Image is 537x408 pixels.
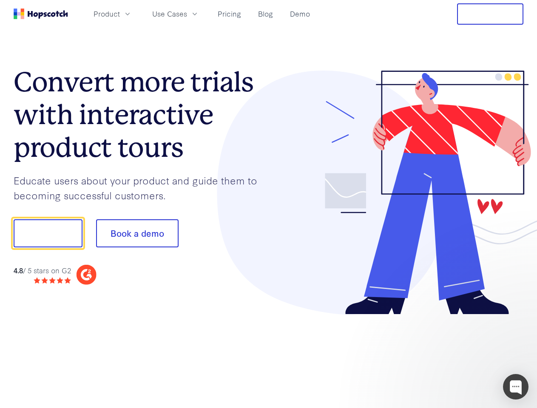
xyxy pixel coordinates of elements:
a: Demo [287,7,313,21]
button: Free Trial [457,3,523,25]
span: Product [94,8,120,19]
a: Home [14,8,68,19]
button: Show me! [14,219,82,247]
button: Use Cases [147,7,204,21]
div: / 5 stars on G2 [14,265,71,276]
span: Use Cases [152,8,187,19]
a: Blog [255,7,276,21]
button: Product [88,7,137,21]
a: Pricing [214,7,244,21]
h1: Convert more trials with interactive product tours [14,66,269,164]
p: Educate users about your product and guide them to becoming successful customers. [14,173,269,202]
strong: 4.8 [14,265,23,275]
button: Book a demo [96,219,179,247]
